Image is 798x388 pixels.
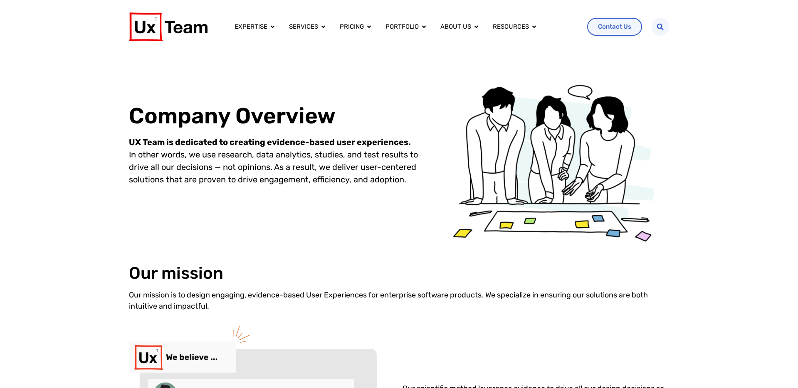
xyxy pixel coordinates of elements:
[340,22,364,32] a: Pricing
[289,22,318,32] a: Services
[129,136,426,186] p: In other words, we use research, data analytics, studies, and test results to drive all our decis...
[228,19,581,35] div: Menu Toggle
[129,290,670,312] p: Our mission is to design engaging, evidence-based User Experiences for enterprise software produc...
[598,24,631,30] span: Contact Us
[129,102,426,129] h1: Company Overview
[440,22,471,32] a: About us
[228,19,581,35] nav: Menu
[129,137,411,147] strong: UX Team is dedicated to creating evidence-based user experiences.
[652,18,670,36] div: Search
[235,22,267,32] a: Expertise
[493,22,529,32] a: Resources
[587,18,642,36] a: Contact Us
[385,22,419,32] a: Portfolio
[129,264,223,283] h2: Our mission
[129,12,208,41] img: UX Team Logo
